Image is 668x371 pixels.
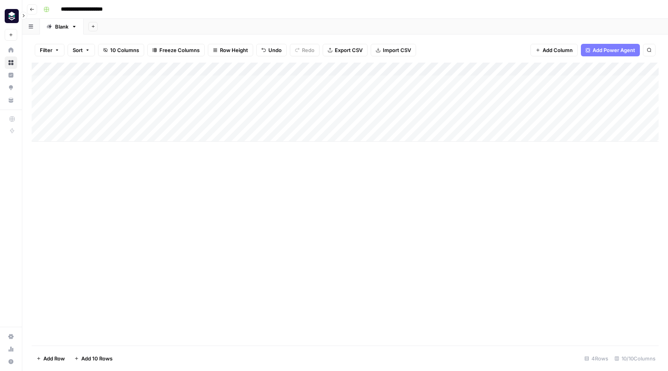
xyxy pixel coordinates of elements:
[5,343,17,355] a: Usage
[371,44,416,56] button: Import CSV
[323,44,368,56] button: Export CSV
[5,94,17,106] a: Your Data
[335,46,363,54] span: Export CSV
[290,44,320,56] button: Redo
[81,355,113,362] span: Add 10 Rows
[40,19,84,34] a: Blank
[40,46,52,54] span: Filter
[581,352,611,365] div: 4 Rows
[5,56,17,69] a: Browse
[5,44,17,56] a: Home
[302,46,314,54] span: Redo
[5,9,19,23] img: Platformengineering.org Logo
[5,330,17,343] a: Settings
[543,46,573,54] span: Add Column
[581,44,640,56] button: Add Power Agent
[5,69,17,81] a: Insights
[98,44,144,56] button: 10 Columns
[70,352,117,365] button: Add 10 Rows
[268,46,282,54] span: Undo
[5,81,17,94] a: Opportunities
[208,44,253,56] button: Row Height
[530,44,578,56] button: Add Column
[147,44,205,56] button: Freeze Columns
[32,352,70,365] button: Add Row
[5,355,17,368] button: Help + Support
[593,46,635,54] span: Add Power Agent
[159,46,200,54] span: Freeze Columns
[5,6,17,26] button: Workspace: Platformengineering.org
[73,46,83,54] span: Sort
[256,44,287,56] button: Undo
[611,352,659,365] div: 10/10 Columns
[55,23,68,31] div: Blank
[383,46,411,54] span: Import CSV
[68,44,95,56] button: Sort
[220,46,248,54] span: Row Height
[110,46,139,54] span: 10 Columns
[35,44,64,56] button: Filter
[43,355,65,362] span: Add Row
